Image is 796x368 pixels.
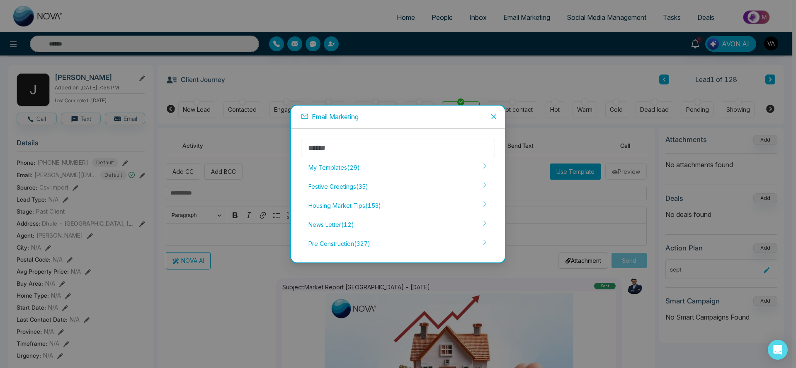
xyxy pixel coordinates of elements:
div: Festive Greetings ( 35 ) [301,178,495,195]
div: Pre Construction ( 327 ) [301,235,495,253]
div: News Letter ( 12 ) [301,216,495,233]
div: Open Intercom Messenger [768,340,788,360]
button: Close [483,106,505,128]
div: My Templates ( 29 ) [301,159,495,176]
span: close [490,113,497,120]
div: Housing Market Tips ( 153 ) [301,197,495,214]
span: Email Marketing [312,113,359,121]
